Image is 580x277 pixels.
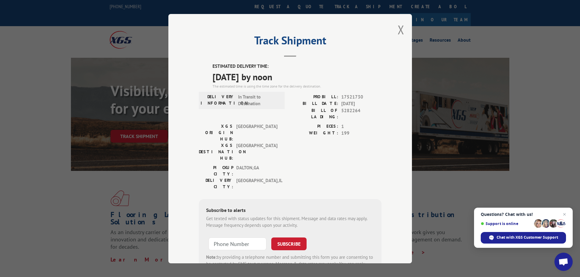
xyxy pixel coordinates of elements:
span: In Transit to Destination [238,93,279,107]
span: [GEOGRAPHIC_DATA] [236,123,277,142]
label: XGS ORIGIN HUB: [199,123,233,142]
label: WEIGHT: [290,130,338,137]
span: 17521730 [341,93,381,100]
button: Close modal [398,22,404,38]
strong: Note: [206,254,217,260]
div: Get texted with status updates for this shipment. Message and data rates may apply. Message frequ... [206,215,374,229]
span: Chat with XGS Customer Support [497,235,558,240]
span: [GEOGRAPHIC_DATA] [236,142,277,161]
label: BILL DATE: [290,100,338,107]
span: Support is online [481,221,532,226]
label: ESTIMATED DELIVERY TIME: [213,63,381,70]
span: [GEOGRAPHIC_DATA] , IL [236,177,277,190]
div: The estimated time is using the time zone for the delivery destination. [213,83,381,89]
div: Subscribe to alerts [206,206,374,215]
span: 199 [341,130,381,137]
label: PROBILL: [290,93,338,100]
span: Close chat [561,211,568,218]
div: Open chat [554,253,573,271]
label: PIECES: [290,123,338,130]
h2: Track Shipment [199,36,381,48]
label: DELIVERY INFORMATION: [201,93,235,107]
input: Phone Number [209,237,266,250]
span: 5282264 [341,107,381,120]
span: [DATE] by noon [213,70,381,83]
span: [DATE] [341,100,381,107]
div: Chat with XGS Customer Support [481,232,566,244]
button: SUBSCRIBE [271,237,307,250]
label: BILL OF LADING: [290,107,338,120]
div: by providing a telephone number and submitting this form you are consenting to be contacted by SM... [206,254,374,274]
span: DALTON , GA [236,164,277,177]
span: 1 [341,123,381,130]
span: Questions? Chat with us! [481,212,566,217]
label: XGS DESTINATION HUB: [199,142,233,161]
label: PICKUP CITY: [199,164,233,177]
label: DELIVERY CITY: [199,177,233,190]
